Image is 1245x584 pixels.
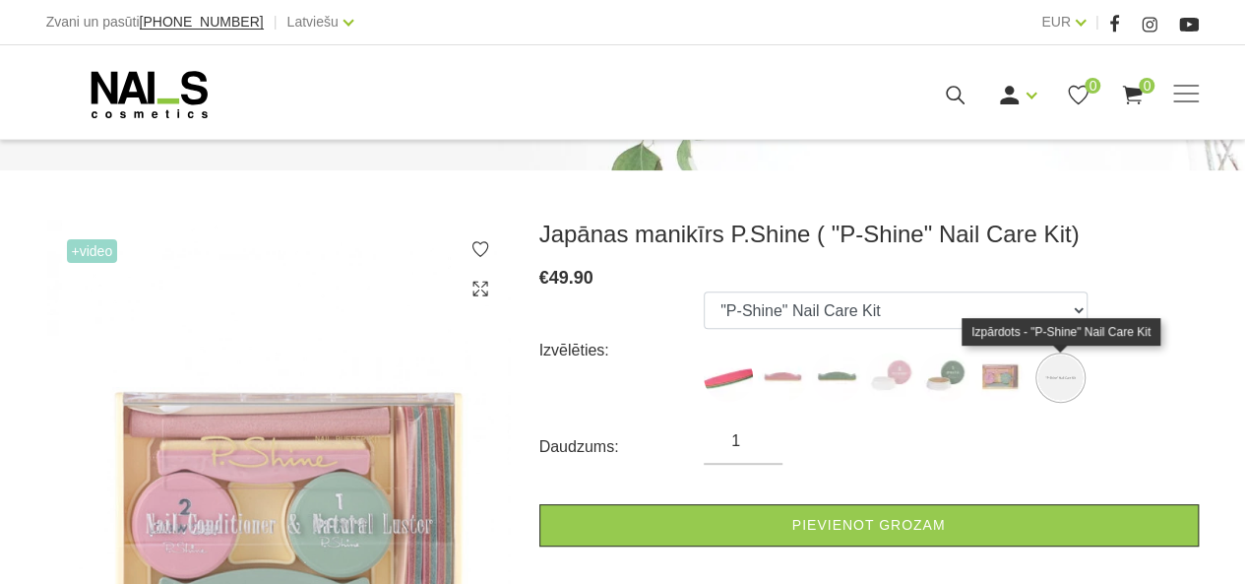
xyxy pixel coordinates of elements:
[758,353,807,402] img: ...
[274,10,278,34] span: |
[1038,356,1083,400] img: Japānas manikīrs P.Shine ("P-Shine" Nail Care Kit)
[1041,10,1071,33] a: EUR
[287,10,339,33] a: Latviešu
[704,353,753,402] img: ...
[974,353,1024,402] img: ...
[1066,83,1090,107] a: 0
[539,220,1199,249] h3: Japānas manikīrs P.Shine ( "P-Shine" Nail Care Kit)
[539,335,705,366] div: Izvēlēties:
[140,14,264,30] span: [PHONE_NUMBER]
[46,10,264,34] div: Zvani un pasūti
[67,239,118,263] span: +Video
[1038,356,1083,400] label: Nav atlikumā
[1139,78,1154,94] span: 0
[1095,10,1099,34] span: |
[539,504,1199,547] a: Pievienot grozam
[1085,78,1100,94] span: 0
[866,353,915,402] img: ...
[549,268,593,288] span: 49.90
[1120,83,1145,107] a: 0
[539,268,549,288] span: €
[140,15,264,30] a: [PHONE_NUMBER]
[539,431,705,463] div: Daudzums:
[812,353,861,402] img: ...
[920,353,969,402] img: ...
